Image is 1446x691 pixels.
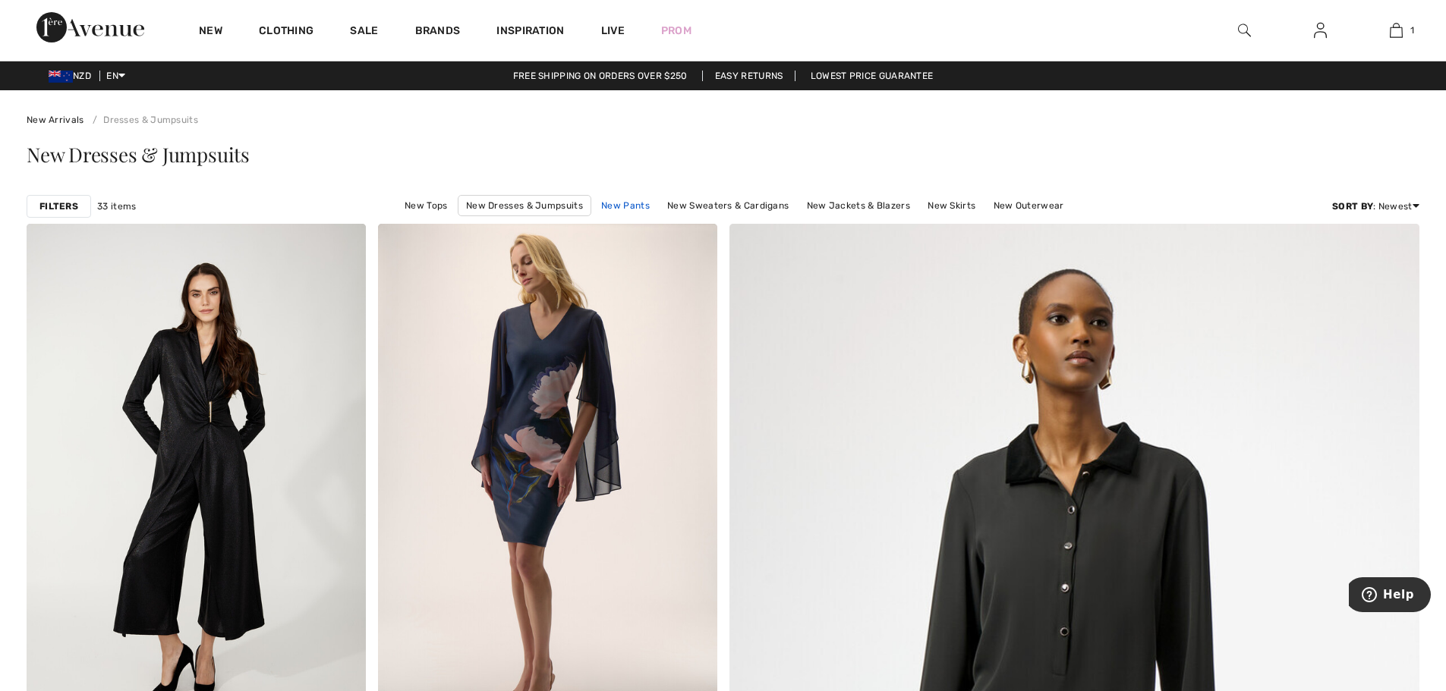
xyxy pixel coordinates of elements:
[496,24,564,40] span: Inspiration
[661,23,691,39] a: Prom
[1410,24,1414,37] span: 1
[601,23,625,39] a: Live
[1390,21,1403,39] img: My Bag
[1238,21,1251,39] img: search the website
[799,71,946,81] a: Lowest Price Guarantee
[1302,21,1339,40] a: Sign In
[1332,201,1373,212] strong: Sort By
[106,71,125,81] span: EN
[27,115,84,125] a: New Arrivals
[986,196,1072,215] a: New Outerwear
[259,24,313,40] a: Clothing
[39,199,78,213] strong: Filters
[1359,21,1433,39] a: 1
[97,199,136,213] span: 33 items
[87,115,198,125] a: Dresses & Jumpsuits
[799,196,918,215] a: New Jackets & Blazers
[49,71,97,81] span: NZD
[594,196,657,215] a: New Pants
[660,196,796,215] a: New Sweaters & Cardigans
[27,141,250,168] span: New Dresses & Jumpsuits
[501,71,700,81] a: Free shipping on orders over $250
[458,195,591,216] a: New Dresses & Jumpsuits
[350,24,378,40] a: Sale
[415,24,461,40] a: Brands
[397,196,455,215] a: New Tops
[1314,21,1327,39] img: My Info
[702,71,796,81] a: Easy Returns
[1349,577,1431,615] iframe: Opens a widget where you can find more information
[36,12,144,42] img: 1ère Avenue
[199,24,222,40] a: New
[920,196,983,215] a: New Skirts
[49,71,73,83] img: New Zealand Dollar
[1332,199,1419,213] div: : Newest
